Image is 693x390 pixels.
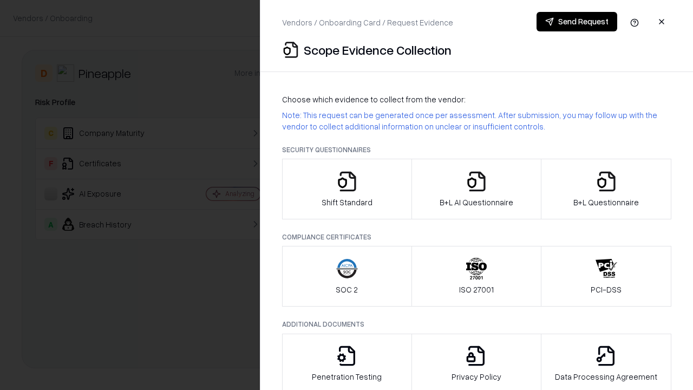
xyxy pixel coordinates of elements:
p: Privacy Policy [452,371,501,382]
p: Penetration Testing [312,371,382,382]
p: PCI-DSS [591,284,622,295]
p: SOC 2 [336,284,358,295]
p: Security Questionnaires [282,145,671,154]
p: ISO 27001 [459,284,494,295]
button: SOC 2 [282,246,412,307]
button: PCI-DSS [541,246,671,307]
p: Compliance Certificates [282,232,671,242]
button: B+L AI Questionnaire [411,159,542,219]
button: B+L Questionnaire [541,159,671,219]
button: ISO 27001 [411,246,542,307]
p: Vendors / Onboarding Card / Request Evidence [282,17,453,28]
p: Note: This request can be generated once per assessment. After submission, you may follow up with... [282,109,671,132]
p: Scope Evidence Collection [304,41,452,58]
p: Shift Standard [322,197,372,208]
button: Send Request [537,12,617,31]
p: B+L AI Questionnaire [440,197,513,208]
button: Shift Standard [282,159,412,219]
p: Choose which evidence to collect from the vendor: [282,94,671,105]
p: B+L Questionnaire [573,197,639,208]
p: Data Processing Agreement [555,371,657,382]
p: Additional Documents [282,320,671,329]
